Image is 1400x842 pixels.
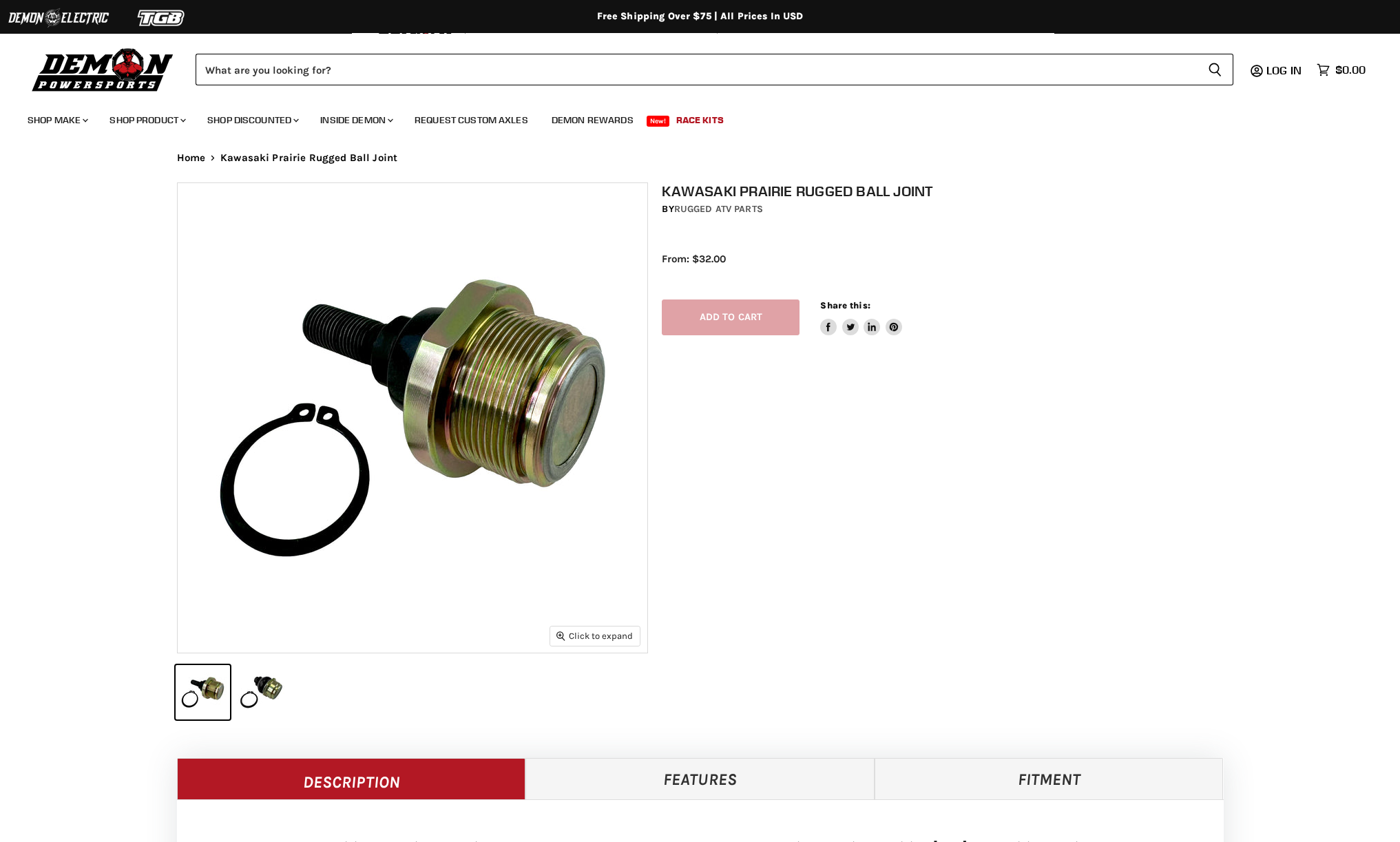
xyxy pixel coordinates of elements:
a: Rugged ATV Parts [674,203,763,215]
div: Free Shipping Over $75 | All Prices In USD [149,10,1251,23]
img: Demon Electric Logo 2 [7,5,110,31]
input: Search [196,54,1197,85]
ul: Main menu [17,101,1362,134]
button: Click to expand [550,627,640,645]
a: Log in [1260,64,1310,76]
form: Product [196,54,1233,85]
a: Shop Discounted [197,106,307,134]
h1: Kawasaki Prairie Rugged Ball Joint [662,182,1237,200]
span: Log in [1266,63,1302,77]
nav: Breadcrumbs [149,152,1251,164]
a: $0.00 [1310,60,1372,80]
button: Search [1197,54,1233,85]
button: Kawasaki Prairie Rugged Ball Joint thumbnail [176,665,230,719]
span: From: $32.00 [662,253,726,265]
a: Features [525,758,875,799]
button: Kawasaki Prairie Rugged Ball Joint thumbnail [234,665,289,719]
a: Shop Product [99,106,194,134]
a: Description [177,758,526,799]
span: $0.00 [1335,63,1366,76]
a: Demon Rewards [541,106,644,134]
aside: Share this: [820,299,902,336]
span: Click to expand [556,631,633,641]
div: by [662,202,1237,217]
a: Shop Make [17,106,96,134]
a: Fitment [875,758,1224,799]
a: Request Custom Axles [404,106,539,134]
span: Kawasaki Prairie Rugged Ball Joint [220,152,397,164]
a: Race Kits [666,106,734,134]
span: New! [647,116,670,127]
span: Share this: [820,300,870,311]
a: Inside Demon [310,106,401,134]
img: TGB Logo 2 [110,5,213,31]
img: Demon Powersports [28,45,178,94]
a: Home [177,152,206,164]
img: Kawasaki Prairie Rugged Ball Joint [178,183,647,653]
